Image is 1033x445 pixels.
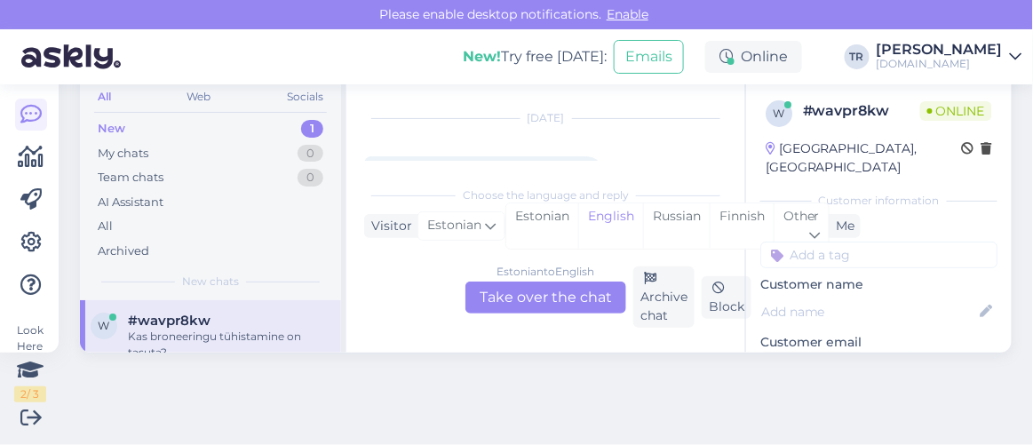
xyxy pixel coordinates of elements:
div: New [98,120,125,138]
div: Request email [760,352,863,376]
div: Try free [DATE]: [463,46,607,68]
div: 2 / 3 [14,386,46,402]
span: w [774,107,785,120]
div: Customer information [760,193,997,209]
div: English [578,203,643,249]
div: Socials [283,85,327,108]
span: #wavpr8kw [128,313,211,329]
div: Online [705,41,802,73]
div: Block [702,276,751,319]
div: Team chats [98,169,163,187]
span: Estonian [427,216,481,235]
div: Web [184,85,215,108]
a: [PERSON_NAME][DOMAIN_NAME] [877,43,1022,71]
div: Finnish [710,203,774,249]
div: Archived [98,242,149,260]
span: Online [920,101,992,121]
div: Russian [643,203,710,249]
div: Look Here [14,322,46,402]
div: AI Assistant [98,194,163,211]
div: Archive chat [633,266,695,328]
div: [DOMAIN_NAME] [877,57,1003,71]
div: Estonian to English [497,264,595,280]
div: [DATE] [364,110,727,126]
input: Add name [761,302,977,322]
input: Add a tag [760,242,997,268]
span: w [99,319,110,332]
div: 0 [298,145,323,163]
span: Other [783,208,820,224]
p: Customer email [760,333,997,352]
div: Choose the language and reply [364,187,727,203]
p: Customer name [760,275,997,294]
div: 0 [298,169,323,187]
p: Customer tags [760,219,997,238]
div: # wavpr8kw [803,100,920,122]
div: Visitor [364,217,412,235]
div: Take over the chat [465,282,626,314]
div: Kas broneeringu tühistamine on tasuta? [128,329,330,361]
button: Emails [614,40,684,74]
div: All [98,218,113,235]
b: New! [463,48,501,65]
div: 1 [301,120,323,138]
span: Enable [601,6,654,22]
div: Me [830,217,855,235]
div: Estonian [506,203,578,249]
div: [GEOGRAPHIC_DATA], [GEOGRAPHIC_DATA] [766,139,962,177]
span: New chats [182,274,239,290]
div: My chats [98,145,148,163]
div: TR [845,44,870,69]
div: [PERSON_NAME] [877,43,1003,57]
div: All [94,85,115,108]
